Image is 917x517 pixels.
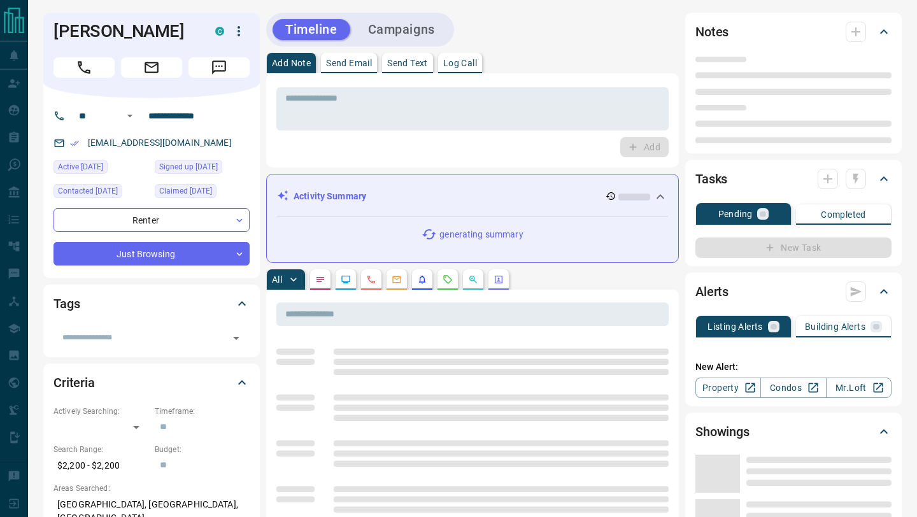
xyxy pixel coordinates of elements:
[215,27,224,36] div: condos.ca
[53,444,148,455] p: Search Range:
[58,160,103,173] span: Active [DATE]
[826,378,892,398] a: Mr.Loft
[272,59,311,67] p: Add Note
[468,274,478,285] svg: Opportunities
[53,483,250,494] p: Areas Searched:
[155,160,250,178] div: Thu Sep 11 2025
[122,108,138,124] button: Open
[53,57,115,78] span: Call
[53,294,80,314] h2: Tags
[760,378,826,398] a: Condos
[188,57,250,78] span: Message
[227,329,245,347] button: Open
[695,421,750,442] h2: Showings
[387,59,428,67] p: Send Text
[121,57,182,78] span: Email
[70,139,79,148] svg: Email Verified
[53,184,148,202] div: Fri Sep 12 2025
[718,209,753,218] p: Pending
[355,19,448,40] button: Campaigns
[695,169,727,189] h2: Tasks
[88,138,232,148] a: [EMAIL_ADDRESS][DOMAIN_NAME]
[53,160,148,178] div: Fri Sep 12 2025
[53,242,250,266] div: Just Browsing
[695,17,892,47] div: Notes
[53,406,148,417] p: Actively Searching:
[294,190,366,203] p: Activity Summary
[272,275,282,284] p: All
[58,185,118,197] span: Contacted [DATE]
[155,406,250,417] p: Timeframe:
[443,59,477,67] p: Log Call
[695,360,892,374] p: New Alert:
[341,274,351,285] svg: Lead Browsing Activity
[53,455,148,476] p: $2,200 - $2,200
[159,160,218,173] span: Signed up [DATE]
[326,59,372,67] p: Send Email
[439,228,523,241] p: generating summary
[53,208,250,232] div: Renter
[155,184,250,202] div: Fri Sep 12 2025
[277,185,668,208] div: Activity Summary
[494,274,504,285] svg: Agent Actions
[273,19,350,40] button: Timeline
[695,281,729,302] h2: Alerts
[443,274,453,285] svg: Requests
[53,288,250,319] div: Tags
[695,416,892,447] div: Showings
[159,185,212,197] span: Claimed [DATE]
[392,274,402,285] svg: Emails
[53,21,196,41] h1: [PERSON_NAME]
[417,274,427,285] svg: Listing Alerts
[53,372,95,393] h2: Criteria
[53,367,250,398] div: Criteria
[707,322,763,331] p: Listing Alerts
[315,274,325,285] svg: Notes
[695,164,892,194] div: Tasks
[695,22,729,42] h2: Notes
[695,378,761,398] a: Property
[821,210,866,219] p: Completed
[695,276,892,307] div: Alerts
[155,444,250,455] p: Budget:
[366,274,376,285] svg: Calls
[805,322,865,331] p: Building Alerts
